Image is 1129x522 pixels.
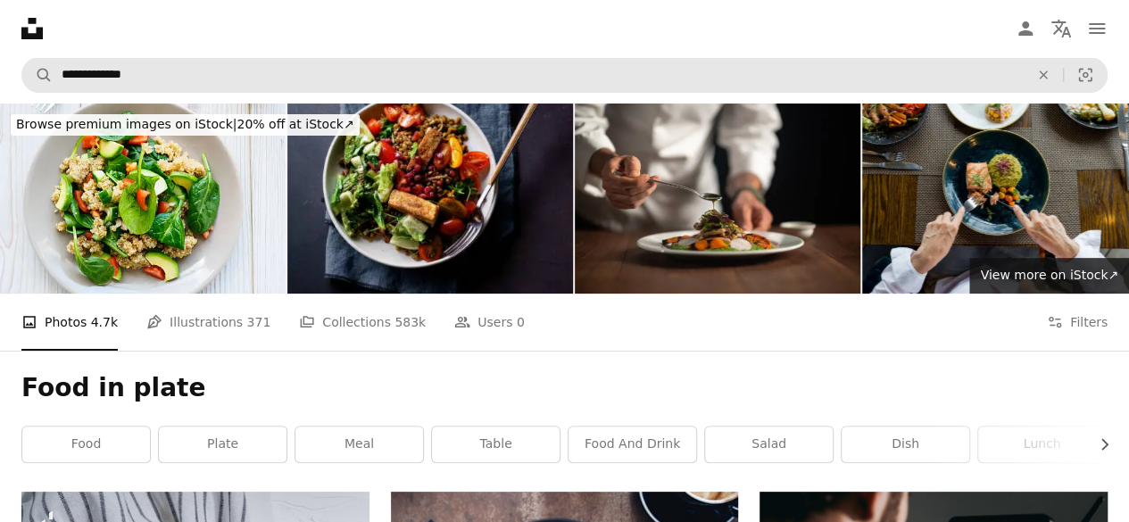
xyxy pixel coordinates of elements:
span: 0 [517,312,525,332]
button: Visual search [1064,58,1107,92]
span: 583k [394,312,426,332]
a: plate [159,427,286,462]
button: scroll list to the right [1088,427,1108,462]
button: Language [1043,11,1079,46]
a: Users 0 [454,294,525,351]
a: dish [842,427,969,462]
button: Filters [1047,294,1108,351]
img: A male chef pouring sauce on meal [575,104,860,294]
h1: Food in plate [21,372,1108,404]
a: Collections 583k [299,294,426,351]
a: Illustrations 371 [146,294,270,351]
a: Home — Unsplash [21,18,43,39]
a: Log in / Sign up [1008,11,1043,46]
button: Clear [1024,58,1063,92]
span: View more on iStock ↗ [980,268,1118,282]
a: meal [295,427,423,462]
img: Vegetarian lentil salad with fried cheese, greens and fresh vegeables [287,104,573,294]
a: View more on iStock↗ [969,258,1129,294]
form: Find visuals sitewide [21,57,1108,93]
button: Menu [1079,11,1115,46]
a: food [22,427,150,462]
a: table [432,427,560,462]
button: Search Unsplash [22,58,53,92]
a: food and drink [569,427,696,462]
span: Browse premium images on iStock | [16,117,237,131]
span: 371 [247,312,271,332]
a: lunch [978,427,1106,462]
span: 20% off at iStock ↗ [16,117,354,131]
a: salad [705,427,833,462]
